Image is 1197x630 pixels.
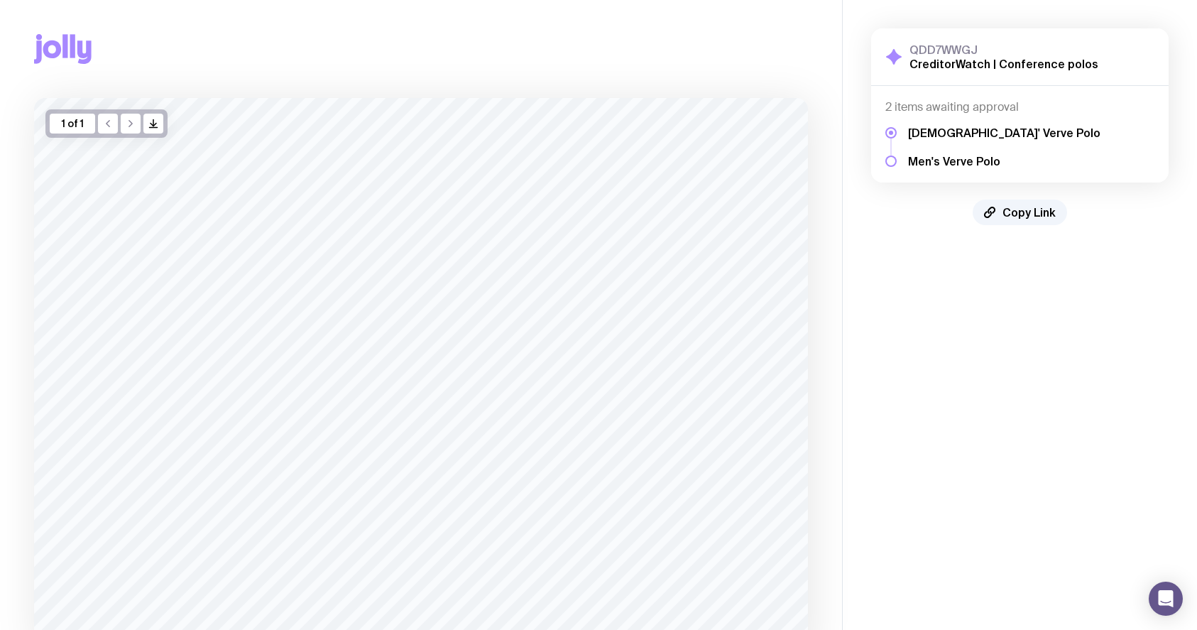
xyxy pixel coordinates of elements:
button: Copy Link [973,200,1067,225]
div: 1 of 1 [50,114,95,134]
button: />/> [143,114,163,134]
h5: [DEMOGRAPHIC_DATA]' Verve Polo [908,126,1100,140]
div: Open Intercom Messenger [1149,582,1183,616]
h3: QDD7WWGJ [909,43,1098,57]
g: /> /> [150,120,158,128]
h2: CreditorWatch | Conference polos [909,57,1098,71]
h4: 2 items awaiting approval [885,100,1154,114]
span: Copy Link [1002,205,1056,219]
h5: Men's Verve Polo [908,154,1100,168]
